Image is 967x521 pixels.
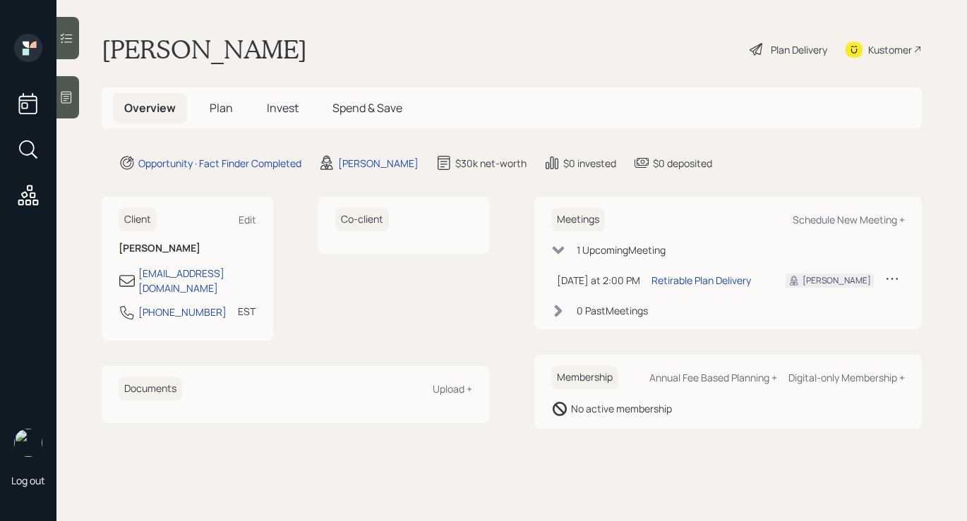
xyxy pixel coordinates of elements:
h6: Co-client [335,208,389,231]
div: $0 invested [563,156,616,171]
div: $0 deposited [653,156,712,171]
h6: Client [119,208,157,231]
div: 0 Past Meeting s [577,303,648,318]
div: [PERSON_NAME] [803,274,871,287]
span: Spend & Save [332,100,402,116]
div: [EMAIL_ADDRESS][DOMAIN_NAME] [138,266,256,295]
div: Upload + [433,382,472,396]
h6: Membership [551,366,618,389]
div: Log out [11,474,45,487]
h6: [PERSON_NAME] [119,243,256,255]
div: Edit [239,213,256,226]
div: $30k net-worth [455,156,527,171]
div: Opportunity · Fact Finder Completed [138,156,301,171]
h1: [PERSON_NAME] [102,34,307,65]
div: [PHONE_NUMBER] [138,305,227,319]
span: Invest [267,100,299,116]
h6: Meetings [551,208,605,231]
h6: Documents [119,377,182,400]
div: [PERSON_NAME] [338,156,419,171]
img: aleksandra-headshot.png [14,429,42,457]
div: 1 Upcoming Meeting [577,243,666,257]
div: Schedule New Meeting + [793,213,905,226]
span: Plan [210,100,233,116]
div: Retirable Plan Delivery [651,273,751,288]
div: No active membership [571,401,672,416]
span: Overview [124,100,176,116]
div: EST [238,304,256,319]
div: Plan Delivery [771,42,827,57]
div: Digital-only Membership + [788,371,905,384]
div: Annual Fee Based Planning + [649,371,777,384]
div: [DATE] at 2:00 PM [557,273,640,288]
div: Kustomer [868,42,912,57]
